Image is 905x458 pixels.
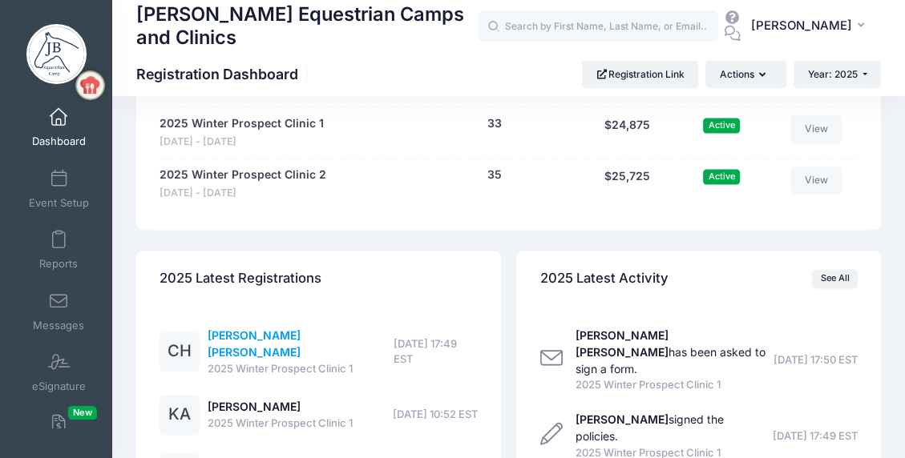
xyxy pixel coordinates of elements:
a: See All [812,269,858,288]
a: KA [160,408,200,422]
span: 2025 Winter Prospect Clinic 1 [576,377,769,393]
a: 2025 Winter Prospect Clinic 2 [160,167,326,183]
span: [DATE] 17:50 EST [774,352,858,368]
h4: 2025 Latest Activity [540,255,669,301]
span: [DATE] 17:49 EST [394,336,478,368]
a: View [790,167,842,194]
a: 2025 Winter Prospect Clinic 1 [160,115,324,132]
span: [PERSON_NAME] [751,17,852,34]
a: [PERSON_NAME] [PERSON_NAME] [208,328,301,359]
button: Actions [705,61,786,88]
a: Messages [21,283,97,339]
button: Year: 2025 [794,61,881,88]
strong: [PERSON_NAME] [576,412,669,426]
span: Active [703,169,740,184]
img: Jessica Braswell Equestrian Camps and Clinics [26,24,87,84]
h4: 2025 Latest Registrations [160,255,321,301]
span: Active [703,118,740,133]
span: Messages [33,319,84,332]
a: eSignature [21,344,97,400]
h1: Registration Dashboard [136,66,312,82]
span: Year: 2025 [808,68,858,80]
span: [DATE] - [DATE] [160,135,324,150]
div: KA [160,395,200,435]
strong: [PERSON_NAME] [PERSON_NAME] [576,328,669,359]
div: $25,725 [579,167,677,201]
a: View [790,115,842,143]
a: [PERSON_NAME] [208,400,301,413]
a: [PERSON_NAME] [PERSON_NAME]has been asked to sign a form. [576,328,766,376]
a: CH [160,345,200,359]
a: Dashboard [21,99,97,155]
div: CH [160,331,200,372]
span: Reports [39,258,78,271]
a: Reports [21,222,97,278]
button: 33 [487,115,502,132]
button: [PERSON_NAME] [741,8,881,45]
span: eSignature [32,380,86,394]
span: 2025 Winter Prospect Clinic 1 [208,416,353,432]
h1: [PERSON_NAME] Equestrian Camps and Clinics [136,1,478,51]
span: Event Setup [29,196,89,210]
span: [DATE] - [DATE] [160,186,326,201]
span: [DATE] 17:49 EST [773,428,858,444]
a: [PERSON_NAME]signed the policies. [576,412,724,443]
a: Event Setup [21,161,97,217]
div: $24,875 [579,115,677,150]
a: Registration Link [582,61,698,88]
input: Search by First Name, Last Name, or Email... [478,10,718,42]
span: New [68,406,97,420]
span: 2025 Winter Prospect Clinic 1 [208,361,394,377]
span: [DATE] 10:52 EST [393,407,478,423]
button: 35 [487,167,502,183]
span: Dashboard [32,135,86,149]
